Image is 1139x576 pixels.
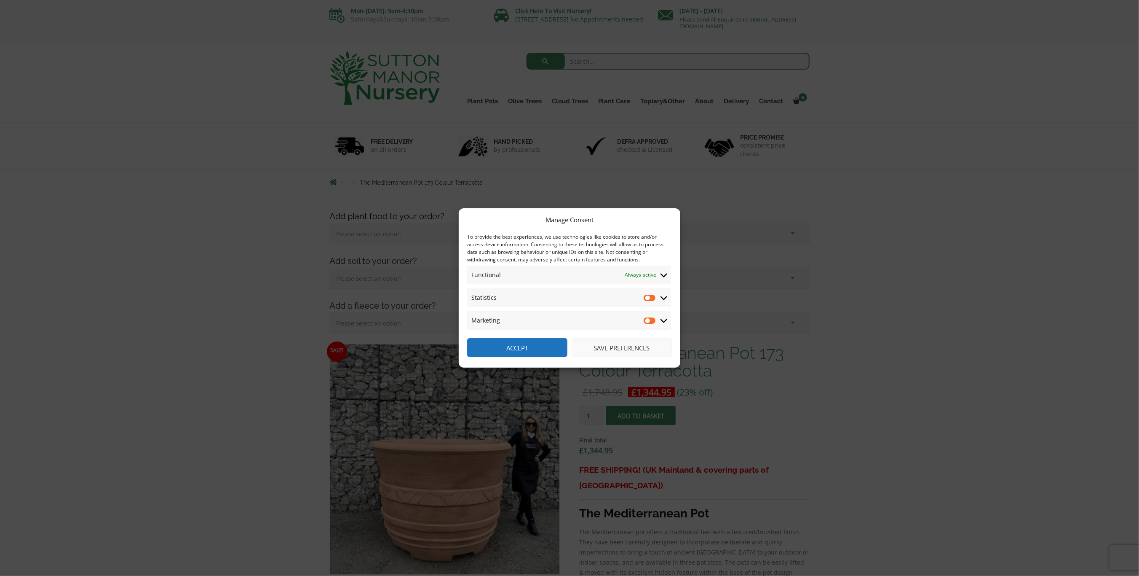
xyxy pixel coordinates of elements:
[467,288,671,307] summary: Statistics
[471,315,500,326] span: Marketing
[467,233,671,264] div: To provide the best experiences, we use technologies like cookies to store and/or access device i...
[572,338,672,357] button: Save preferences
[471,270,501,280] span: Functional
[471,293,497,303] span: Statistics
[625,270,656,280] span: Always active
[467,311,671,330] summary: Marketing
[545,215,594,225] div: Manage Consent
[467,266,671,284] summary: Functional Always active
[467,338,567,357] button: Accept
